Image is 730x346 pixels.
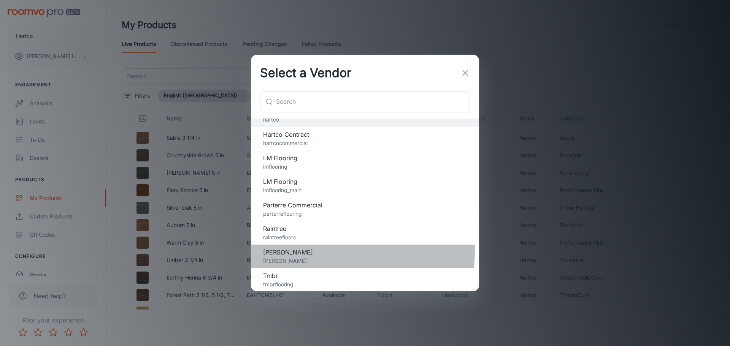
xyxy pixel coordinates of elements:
span: LM Flooring [263,177,467,186]
p: lmflooring_main [263,186,467,194]
div: Raintreeraintreefloors [251,221,479,245]
span: LM Flooring [263,153,467,163]
div: Tmbrtmbrflooring [251,268,479,292]
h2: Select a Vendor [251,55,360,91]
div: Parterre Commercialparterreflooring [251,197,479,221]
p: tmbrflooring [263,280,467,289]
p: parterreflooring [263,210,467,218]
span: Hartco Contract [263,130,467,139]
p: [PERSON_NAME] [263,257,467,265]
div: LM Flooringlmflooring [251,150,479,174]
span: Parterre Commercial [263,201,467,210]
span: Raintree [263,224,467,233]
span: Tmbr [263,271,467,280]
div: Hartco Contracthartcocommercial [251,127,479,150]
p: raintreefloors [263,233,467,242]
p: hartco [263,115,467,124]
span: [PERSON_NAME] [263,248,467,257]
p: hartcocommercial [263,139,467,147]
input: Search [276,91,470,112]
div: [PERSON_NAME][PERSON_NAME] [251,245,479,268]
p: lmflooring [263,163,467,171]
div: LM Flooringlmflooring_main [251,174,479,197]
